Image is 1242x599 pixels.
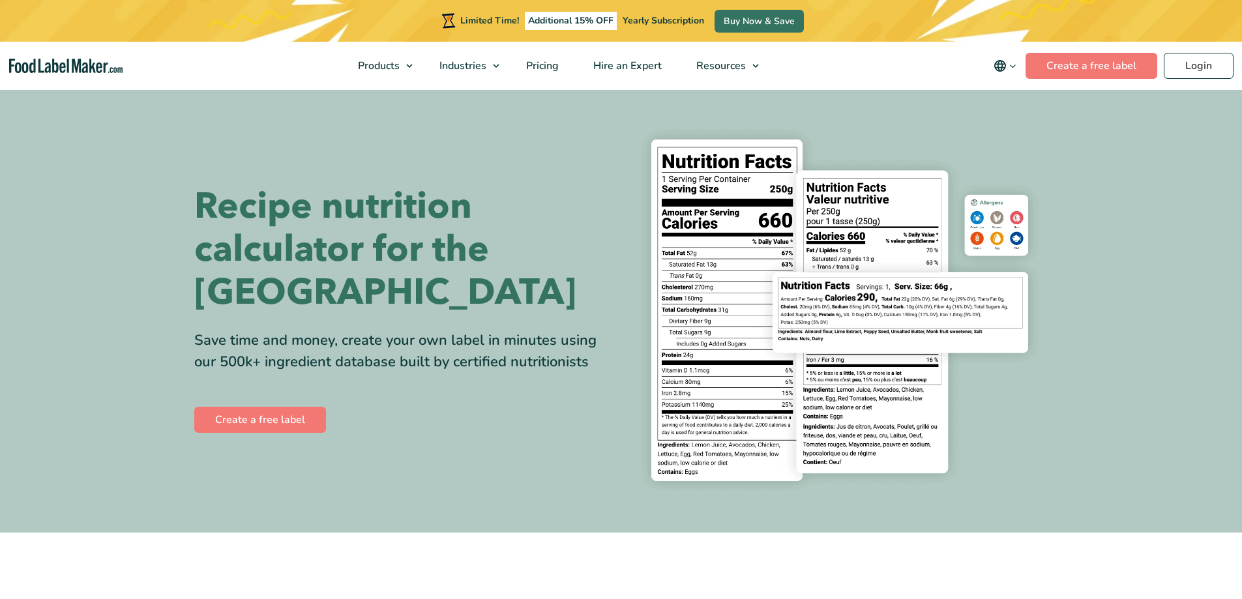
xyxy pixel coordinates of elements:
a: Pricing [509,42,573,90]
span: Pricing [522,59,560,73]
span: Limited Time! [460,14,519,27]
h1: Recipe nutrition calculator for the [GEOGRAPHIC_DATA] [194,185,612,314]
a: Login [1164,53,1234,79]
a: Hire an Expert [576,42,676,90]
span: Industries [436,59,488,73]
a: Resources [679,42,765,90]
div: Save time and money, create your own label in minutes using our 500k+ ingredient database built b... [194,330,612,373]
span: Resources [692,59,747,73]
a: Create a free label [1026,53,1157,79]
a: Products [341,42,419,90]
span: Hire an Expert [589,59,663,73]
a: Buy Now & Save [715,10,804,33]
span: Yearly Subscription [623,14,704,27]
a: Create a free label [194,407,326,433]
a: Industries [422,42,506,90]
span: Products [354,59,401,73]
span: Additional 15% OFF [525,12,617,30]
